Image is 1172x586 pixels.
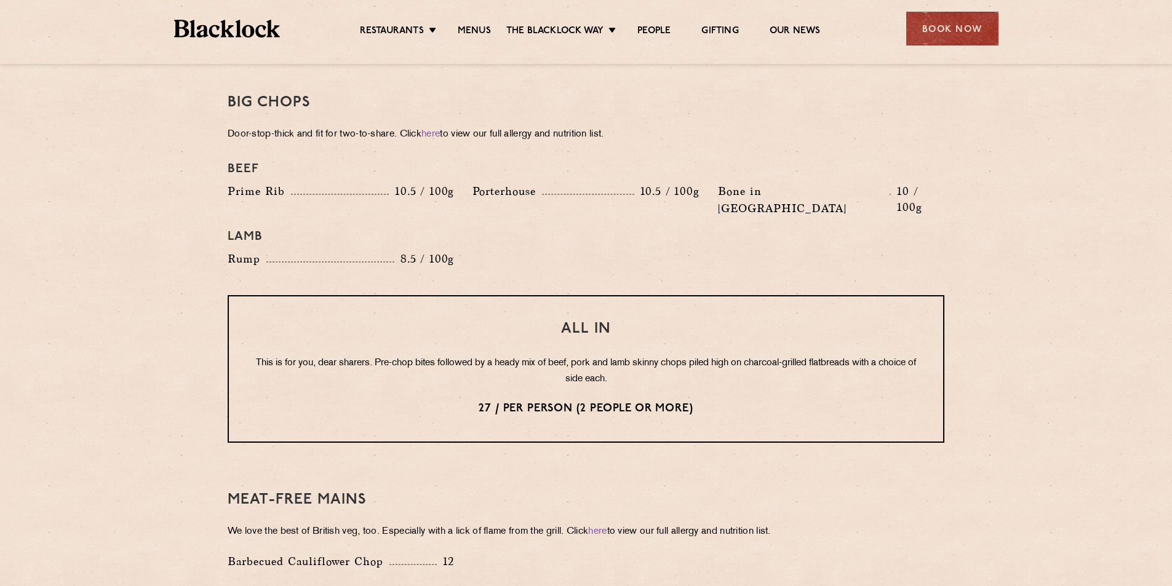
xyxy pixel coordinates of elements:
p: 27 / per person (2 people or more) [253,401,919,417]
div: Book Now [906,12,999,46]
p: Prime Rib [228,183,291,200]
a: here [421,130,440,139]
h3: Big Chops [228,95,944,111]
h3: Meat-Free mains [228,492,944,508]
p: Rump [228,250,266,267]
p: We love the best of British veg, too. Especially with a lick of flame from the grill. Click to vi... [228,523,944,540]
p: Door-stop-thick and fit for two-to-share. Click to view our full allergy and nutrition list. [228,126,944,143]
a: Gifting [701,25,738,39]
p: 10 / 100g [891,183,944,215]
p: 10.5 / 100g [389,183,454,199]
a: here [588,527,607,536]
p: Bone in [GEOGRAPHIC_DATA] [718,183,890,217]
p: Porterhouse [472,183,542,200]
p: 12 [437,553,455,569]
a: Our News [770,25,821,39]
h3: All In [253,321,919,337]
p: 8.5 / 100g [394,251,454,267]
a: Restaurants [360,25,424,39]
h4: Beef [228,162,944,176]
h4: Lamb [228,229,944,244]
img: BL_Textured_Logo-footer-cropped.svg [174,20,281,38]
p: Barbecued Cauliflower Chop [228,553,389,570]
a: The Blacklock Way [506,25,604,39]
p: 10.5 / 100g [634,183,700,199]
p: This is for you, dear sharers. Pre-chop bites followed by a heady mix of beef, pork and lamb skin... [253,355,919,387]
a: Menus [458,25,491,39]
a: People [637,25,671,39]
